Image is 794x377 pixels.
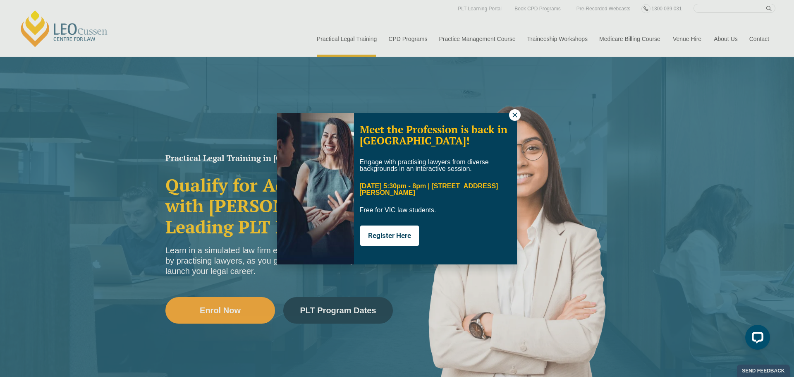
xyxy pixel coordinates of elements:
span: Meet the Profession is back in [GEOGRAPHIC_DATA]! [360,122,507,148]
iframe: LiveChat chat widget [739,322,773,356]
span: Free for VIC law students. [360,207,436,214]
button: Close [509,109,521,121]
button: Register Here [360,226,419,246]
span: [DATE] 5:30pm - 8pm | [STREET_ADDRESS][PERSON_NAME] [360,182,498,196]
img: Soph-popup.JPG [277,113,354,264]
span: Engage with practising lawyers from diverse backgrounds in an interactive session. [360,158,489,172]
